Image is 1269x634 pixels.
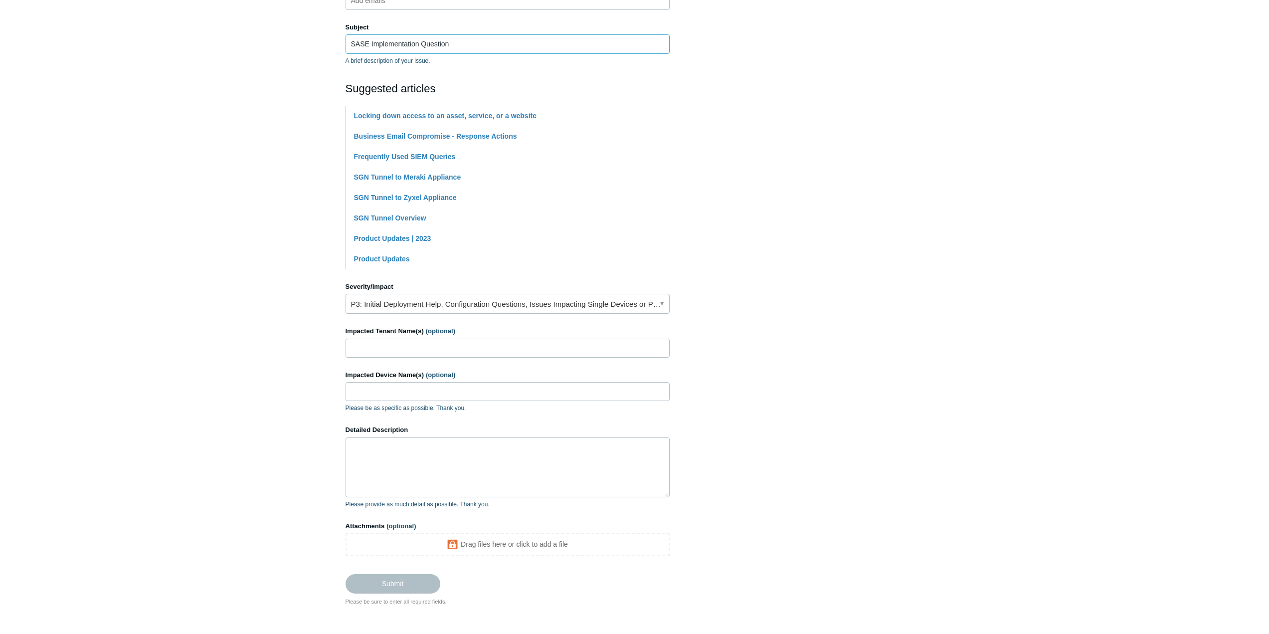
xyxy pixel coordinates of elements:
h2: Suggested articles [346,80,670,97]
a: Product Updates [354,255,410,263]
span: (optional) [426,327,455,335]
p: Please provide as much detail as possible. Thank you. [346,500,670,509]
div: Please be sure to enter all required fields. [346,598,670,606]
p: Please be as specific as possible. Thank you. [346,404,670,413]
label: Detailed Description [346,425,670,435]
input: Submit [346,574,440,593]
label: Severity/Impact [346,282,670,292]
a: SGN Tunnel to Meraki Appliance [354,173,461,181]
a: Locking down access to an asset, service, or a website [354,112,537,120]
label: Impacted Tenant Name(s) [346,326,670,336]
label: Attachments [346,521,670,531]
p: A brief description of your issue. [346,56,670,65]
span: (optional) [426,371,455,379]
a: P3: Initial Deployment Help, Configuration Questions, Issues Impacting Single Devices or Past Out... [346,294,670,314]
a: Product Updates | 2023 [354,234,431,242]
span: (optional) [386,522,416,530]
a: Frequently Used SIEM Queries [354,153,456,161]
a: SGN Tunnel to Zyxel Appliance [354,194,457,202]
a: SGN Tunnel Overview [354,214,426,222]
label: Impacted Device Name(s) [346,370,670,380]
label: Subject [346,22,670,32]
a: Business Email Compromise - Response Actions [354,132,517,140]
